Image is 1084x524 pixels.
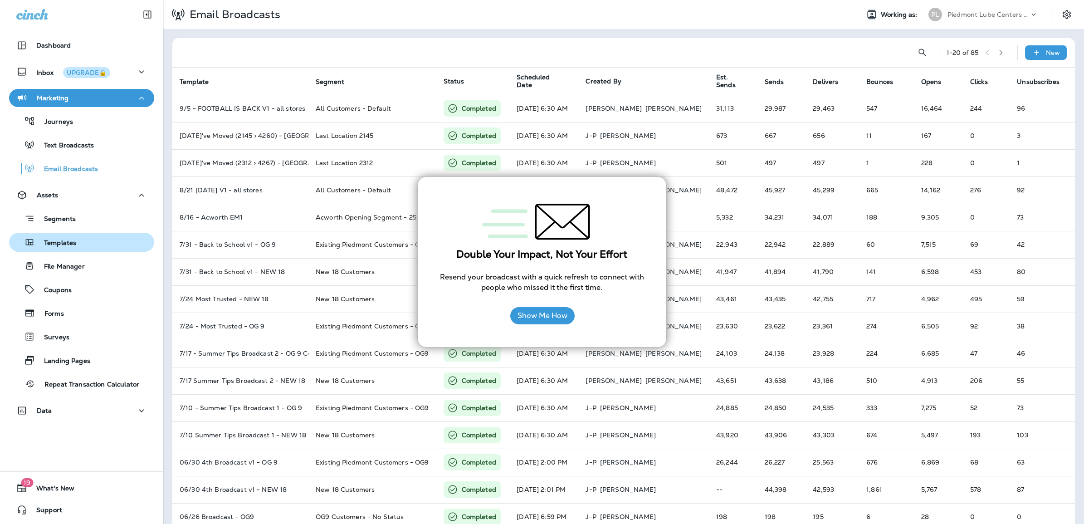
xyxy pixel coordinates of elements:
[921,213,939,221] span: Open rate:27% (Opens/Sends)
[921,240,936,249] span: Open rate:33% (Opens/Sends)
[970,458,978,466] span: Click rate:1% (Clicks/Opens)
[1010,204,1075,231] td: 73
[709,313,757,340] td: 23,630
[509,367,578,394] td: [DATE] 6:30 AM
[586,159,596,167] p: J-P
[970,213,975,221] span: 0
[806,204,859,231] td: 34,071
[586,350,642,357] p: [PERSON_NAME]
[709,340,757,367] td: 24,103
[709,367,757,394] td: 43,651
[757,204,806,231] td: 34,231
[859,449,913,476] td: 676
[600,431,656,439] p: [PERSON_NAME]
[180,132,301,139] p: 8/27- We've Moved (2145 > 4260) - Kennesaw
[21,478,33,487] span: 19
[462,485,496,494] p: Completed
[509,149,578,176] td: [DATE] 6:30 AM
[180,241,301,248] p: 7/31 - Back to School v1 - OG 9
[180,431,301,439] p: 7/10 Summer Tips Broadcast 1 - NEW 18
[586,513,596,520] p: J-P
[757,285,806,313] td: 43,435
[947,11,1029,18] p: Piedmont Lube Centers LLC
[1010,476,1075,503] td: 87
[806,476,859,503] td: 42,593
[1010,231,1075,258] td: 42
[316,377,375,385] span: New 18 Customers
[462,403,496,412] p: Completed
[1010,285,1075,313] td: 59
[1010,122,1075,149] td: 3
[757,231,806,258] td: 22,942
[806,394,859,421] td: 24,535
[1010,258,1075,285] td: 80
[806,122,859,149] td: 656
[586,105,642,112] p: [PERSON_NAME]
[970,268,981,276] span: Click rate:7% (Clicks/Opens)
[186,8,280,21] p: Email Broadcasts
[970,485,981,494] span: Click rate:10% (Clicks/Opens)
[921,322,939,330] span: Open rate:28% (Opens/Sends)
[709,176,757,204] td: 48,472
[757,367,806,394] td: 43,638
[806,149,859,176] td: 497
[35,286,72,295] p: Coupons
[921,268,939,276] span: Open rate:16% (Opens/Sends)
[806,340,859,367] td: 23,928
[859,340,913,367] td: 224
[970,377,982,385] span: Click rate:4% (Clicks/Opens)
[765,78,784,86] span: Sends
[709,231,757,258] td: 22,943
[180,159,301,167] p: 8/26- We've Moved (2312 > 4267) - Acworth
[859,258,913,285] td: 141
[970,186,981,194] span: Click rate:2% (Clicks/Opens)
[462,104,496,113] p: Completed
[35,215,76,224] p: Segments
[444,77,464,85] span: Status
[970,240,978,249] span: Click rate:1% (Clicks/Opens)
[600,513,656,520] p: [PERSON_NAME]
[921,377,938,385] span: Open rate:11% (Opens/Sends)
[921,104,942,113] span: Open rate:55% (Opens/Sends)
[859,149,913,176] td: 1
[859,95,913,122] td: 547
[970,159,975,167] span: 0
[600,459,656,466] p: [PERSON_NAME]
[316,240,429,249] span: Existing Piedmont Customers - OG9
[709,258,757,285] td: 41,947
[586,77,621,85] span: Created By
[757,449,806,476] td: 26,227
[806,285,859,313] td: 42,755
[462,349,496,358] p: Completed
[509,449,578,476] td: [DATE] 2:00 PM
[180,323,301,330] p: 7/24 - Most Trusted - OG 9
[180,459,301,466] p: 06/30 4th Broadcast v1 - OG 9
[921,78,942,86] span: Opens
[316,404,429,412] span: Existing Piedmont Customers - OG9
[806,95,859,122] td: 29,463
[180,78,209,86] span: Template
[921,349,939,357] span: Open rate:28% (Opens/Sends)
[36,67,110,77] p: Inbox
[510,307,575,324] button: Show Me How
[970,78,988,86] span: Clicks
[35,310,64,318] p: Forms
[859,421,913,449] td: 674
[806,421,859,449] td: 43,303
[645,105,702,112] p: [PERSON_NAME]
[509,476,578,503] td: [DATE] 2:01 PM
[806,449,859,476] td: 25,563
[859,313,913,340] td: 274
[709,394,757,421] td: 24,885
[859,367,913,394] td: 510
[37,94,68,102] p: Marketing
[462,131,496,140] p: Completed
[757,394,806,421] td: 24,850
[859,176,913,204] td: 665
[1010,340,1075,367] td: 46
[757,122,806,149] td: 667
[586,486,596,493] p: J-P
[921,431,938,439] span: Open rate:13% (Opens/Sends)
[436,272,648,293] p: Resend your broadcast with a quick refresh to connect with people who missed it the first time.
[881,11,919,19] span: Working as:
